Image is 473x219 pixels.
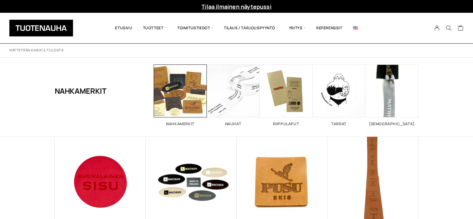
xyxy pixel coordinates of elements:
[207,64,260,126] a: Visit product category Nauhat
[365,64,418,126] a: Visit product category Vedin
[138,17,172,39] span: Tuotteet
[260,122,313,126] h2: Riippulaput
[9,20,73,36] img: Tuotenauha Oy
[311,17,348,39] a: Referenssit
[202,3,271,10] a: Tilaa ilmainen näytepussi
[313,64,365,126] a: Visit product category Tarrat
[313,122,365,126] h2: Tarrat
[260,64,313,126] a: Visit product category Riippulaput
[431,25,443,31] a: My Account
[443,25,455,31] button: Search
[365,122,418,126] h2: [DEMOGRAPHIC_DATA]
[219,17,284,39] span: Tilaus / Tarjouspyyntö
[353,26,358,30] img: English
[110,17,137,39] a: Etusivu
[458,25,464,32] a: Cart
[55,64,107,117] h1: Nahkamerkit
[9,48,63,53] p: Näytetään kaikki 4 tulosta
[154,64,207,126] a: Visit product category Nahkamerkit
[172,17,219,39] span: Toimitustiedot
[154,122,207,126] h2: Nahkamerkit
[207,122,260,126] h2: Nauhat
[284,17,311,39] span: Yritys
